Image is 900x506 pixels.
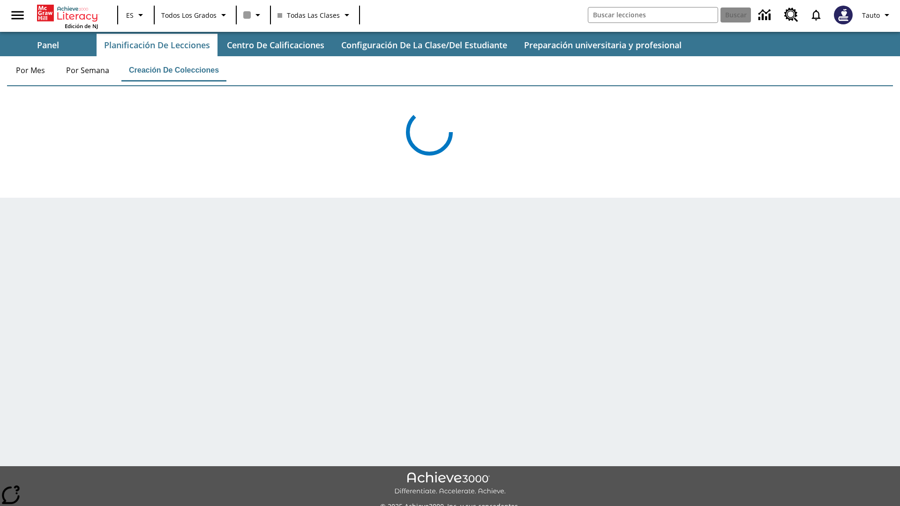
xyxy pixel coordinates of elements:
[37,4,98,22] a: Portada
[121,7,151,23] button: Lenguaje: ES, Selecciona un idioma
[517,34,689,56] button: Preparación universitaria y profesional
[753,2,779,28] a: Centro de información
[126,10,134,20] span: ES
[862,10,880,20] span: Tauto
[828,3,858,27] button: Escoja un nuevo avatar
[804,3,828,27] a: Notificaciones
[4,1,31,29] button: Abrir el menú lateral
[219,34,332,56] button: Centro de calificaciones
[588,7,718,22] input: Buscar campo
[394,472,506,496] img: Achieve3000 Differentiate Accelerate Achieve
[7,59,54,82] button: Por mes
[37,3,98,30] div: Portada
[121,59,226,82] button: Creación de colecciones
[59,59,117,82] button: Por semana
[858,7,896,23] button: Perfil/Configuración
[161,10,217,20] span: Todos los grados
[157,7,233,23] button: Grado: Todos los grados, Elige un grado
[65,22,98,30] span: Edición de NJ
[1,34,95,56] button: Panel
[274,7,356,23] button: Clase: Todas las clases, Selecciona una clase
[277,10,340,20] span: Todas las clases
[334,34,515,56] button: Configuración de la clase/del estudiante
[779,2,804,28] a: Centro de recursos, Se abrirá en una pestaña nueva.
[97,34,217,56] button: Planificación de lecciones
[834,6,853,24] img: Avatar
